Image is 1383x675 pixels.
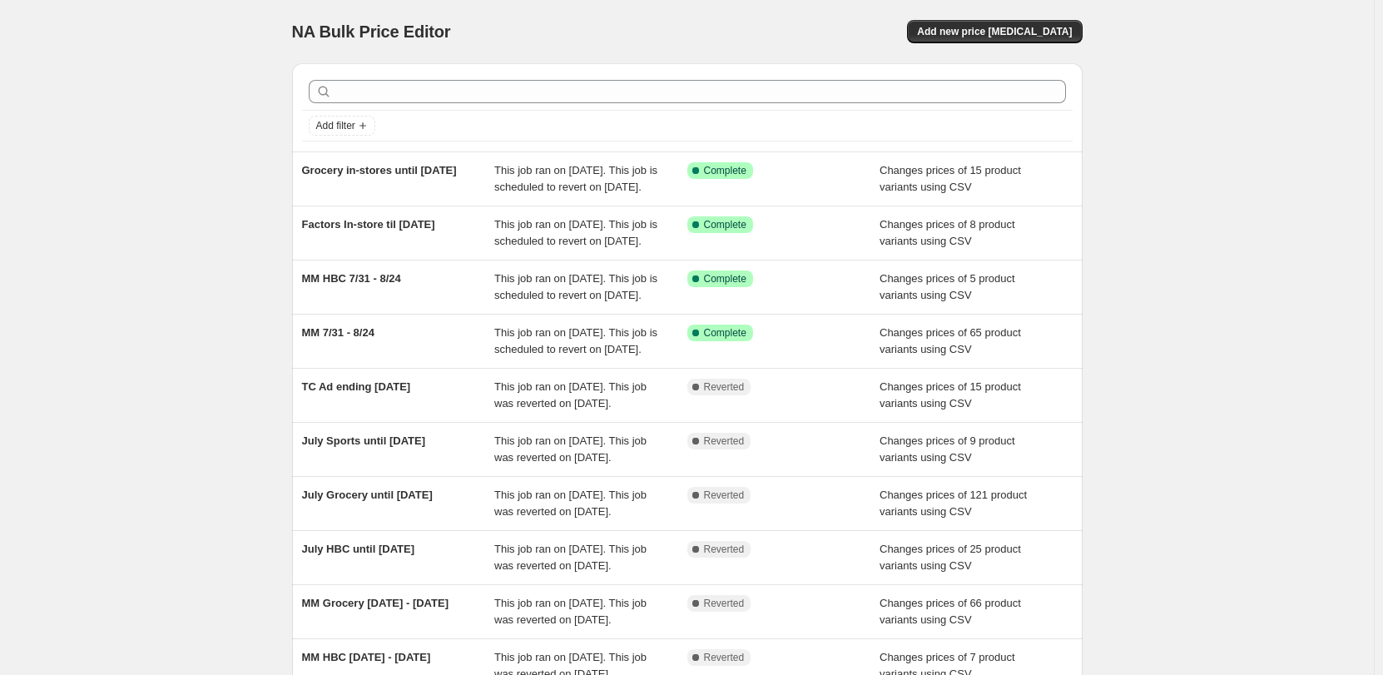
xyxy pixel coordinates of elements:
[880,597,1021,626] span: Changes prices of 66 product variants using CSV
[309,116,375,136] button: Add filter
[302,380,411,393] span: TC Ad ending [DATE]
[704,218,746,231] span: Complete
[494,164,657,193] span: This job ran on [DATE]. This job is scheduled to revert on [DATE].
[704,651,745,664] span: Reverted
[302,164,457,176] span: Grocery in-stores until [DATE]
[302,543,415,555] span: July HBC until [DATE]
[880,434,1015,464] span: Changes prices of 9 product variants using CSV
[917,25,1072,38] span: Add new price [MEDICAL_DATA]
[494,272,657,301] span: This job ran on [DATE]. This job is scheduled to revert on [DATE].
[704,597,745,610] span: Reverted
[880,326,1021,355] span: Changes prices of 65 product variants using CSV
[302,218,435,231] span: Factors In-store til [DATE]
[704,272,746,285] span: Complete
[494,543,647,572] span: This job ran on [DATE]. This job was reverted on [DATE].
[704,164,746,177] span: Complete
[494,434,647,464] span: This job ran on [DATE]. This job was reverted on [DATE].
[494,218,657,247] span: This job ran on [DATE]. This job is scheduled to revert on [DATE].
[880,218,1015,247] span: Changes prices of 8 product variants using CSV
[302,326,374,339] span: MM 7/31 - 8/24
[704,326,746,340] span: Complete
[302,651,431,663] span: MM HBC [DATE] - [DATE]
[302,272,401,285] span: MM HBC 7/31 - 8/24
[704,489,745,502] span: Reverted
[880,489,1027,518] span: Changes prices of 121 product variants using CSV
[907,20,1082,43] button: Add new price [MEDICAL_DATA]
[494,326,657,355] span: This job ran on [DATE]. This job is scheduled to revert on [DATE].
[880,380,1021,409] span: Changes prices of 15 product variants using CSV
[880,164,1021,193] span: Changes prices of 15 product variants using CSV
[494,380,647,409] span: This job ran on [DATE]. This job was reverted on [DATE].
[302,597,449,609] span: MM Grocery [DATE] - [DATE]
[302,434,426,447] span: July Sports until [DATE]
[494,489,647,518] span: This job ran on [DATE]. This job was reverted on [DATE].
[704,380,745,394] span: Reverted
[316,119,355,132] span: Add filter
[292,22,451,41] span: NA Bulk Price Editor
[704,543,745,556] span: Reverted
[302,489,433,501] span: July Grocery until [DATE]
[880,543,1021,572] span: Changes prices of 25 product variants using CSV
[880,272,1015,301] span: Changes prices of 5 product variants using CSV
[494,597,647,626] span: This job ran on [DATE]. This job was reverted on [DATE].
[704,434,745,448] span: Reverted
